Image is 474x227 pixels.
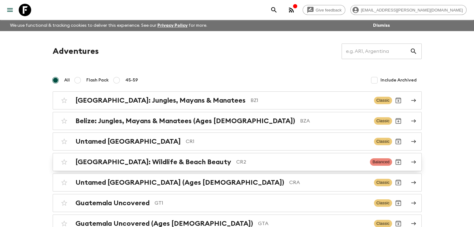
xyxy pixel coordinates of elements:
p: CR1 [186,138,369,145]
div: [EMAIL_ADDRESS][PERSON_NAME][DOMAIN_NAME] [350,5,467,15]
span: Give feedback [312,8,345,12]
button: Archive [392,94,405,107]
h2: Belize: Jungles, Mayans & Manatees (Ages [DEMOGRAPHIC_DATA]) [75,117,295,125]
button: Archive [392,156,405,168]
a: Belize: Jungles, Mayans & Manatees (Ages [DEMOGRAPHIC_DATA])BZAClassicArchive [53,112,422,130]
span: 45-59 [125,77,138,83]
span: [EMAIL_ADDRESS][PERSON_NAME][DOMAIN_NAME] [357,8,466,12]
span: Classic [374,138,392,145]
a: [GEOGRAPHIC_DATA]: Jungles, Mayans & ManateesBZ1ClassicArchive [53,91,422,109]
button: Dismiss [371,21,391,30]
input: e.g. AR1, Argentina [342,43,410,60]
button: Archive [392,197,405,209]
a: Privacy Policy [157,23,188,28]
p: BZA [300,117,369,125]
p: GT1 [155,199,369,207]
span: Classic [374,199,392,207]
span: All [64,77,70,83]
h2: Untamed [GEOGRAPHIC_DATA] [75,137,181,146]
button: Archive [392,115,405,127]
a: Give feedback [303,5,345,15]
span: Classic [374,117,392,125]
p: We use functional & tracking cookies to deliver this experience. See our for more. [7,20,210,31]
a: [GEOGRAPHIC_DATA]: Wildlife & Beach BeautyCR2BalancedArchive [53,153,422,171]
span: Include Archived [381,77,417,83]
h2: [GEOGRAPHIC_DATA]: Jungles, Mayans & Manatees [75,96,246,104]
button: Archive [392,135,405,148]
button: search adventures [268,4,280,16]
a: Guatemala UncoveredGT1ClassicArchive [53,194,422,212]
span: Flash Pack [86,77,109,83]
h2: Untamed [GEOGRAPHIC_DATA] (Ages [DEMOGRAPHIC_DATA]) [75,178,284,187]
h2: Guatemala Uncovered [75,199,150,207]
span: Balanced [370,158,392,166]
p: CR2 [236,158,365,166]
p: BZ1 [251,97,369,104]
button: menu [4,4,16,16]
a: Untamed [GEOGRAPHIC_DATA] (Ages [DEMOGRAPHIC_DATA])CRAClassicArchive [53,174,422,192]
span: Classic [374,179,392,186]
h2: [GEOGRAPHIC_DATA]: Wildlife & Beach Beauty [75,158,231,166]
button: Archive [392,176,405,189]
h1: Adventures [53,45,99,58]
span: Classic [374,97,392,104]
p: CRA [289,179,369,186]
a: Untamed [GEOGRAPHIC_DATA]CR1ClassicArchive [53,132,422,151]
